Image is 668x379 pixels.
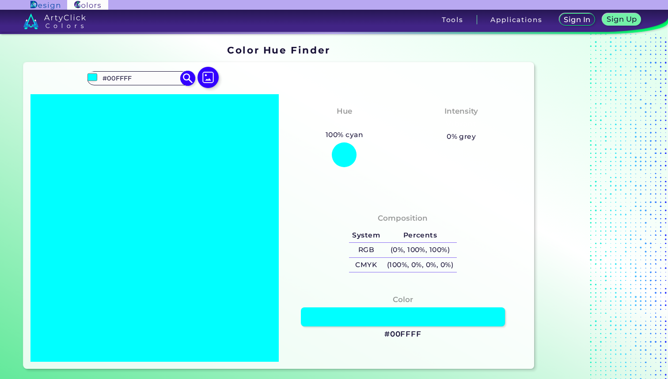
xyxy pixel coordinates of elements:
h3: Tools [442,16,463,23]
img: ArtyClick Design logo [30,1,60,9]
h1: Color Hue Finder [227,43,330,57]
h5: 100% cyan [322,129,367,141]
h3: #00FFFF [384,329,421,340]
img: icon search [180,70,196,86]
h5: CMYK [349,258,383,272]
h5: Sign In [565,16,589,23]
h3: Applications [490,16,542,23]
h5: RGB [349,243,383,257]
a: Sign Up [604,14,639,25]
img: logo_artyclick_colors_white.svg [23,13,86,29]
h5: System [349,228,383,243]
h4: Hue [337,105,352,118]
h5: Sign Up [608,16,635,23]
h3: Vibrant [442,119,481,130]
h5: (0%, 100%, 100%) [383,243,457,257]
img: icon picture [197,67,219,88]
h5: 0% grey [447,131,476,142]
a: Sign In [561,14,594,25]
h3: Cyan [330,119,358,130]
h4: Color [393,293,413,306]
h5: Percents [383,228,457,243]
h5: (100%, 0%, 0%, 0%) [383,258,457,272]
h4: Intensity [444,105,478,118]
h4: Composition [378,212,428,225]
input: type color.. [99,72,182,84]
